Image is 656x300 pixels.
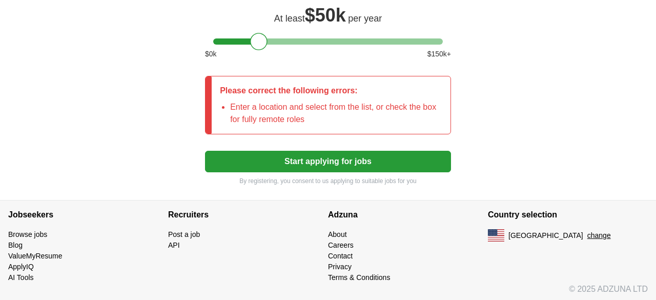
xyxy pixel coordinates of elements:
[488,201,648,229] h4: Country selection
[427,49,451,59] span: $ 150 k+
[8,241,23,249] a: Blog
[168,230,200,238] a: Post a job
[328,230,347,238] a: About
[168,241,180,249] a: API
[8,230,47,238] a: Browse jobs
[328,252,353,260] a: Contact
[328,273,390,282] a: Terms & Conditions
[328,241,354,249] a: Careers
[8,252,63,260] a: ValueMyResume
[274,13,305,24] span: At least
[205,151,451,172] button: Start applying for jobs
[205,49,217,59] span: $ 0 k
[348,13,382,24] span: per year
[8,273,34,282] a: AI Tools
[230,101,442,126] li: Enter a location and select from the list, or check the box for fully remote roles
[587,230,611,241] button: change
[8,263,34,271] a: ApplyIQ
[205,176,451,186] p: By registering, you consent to us applying to suitable jobs for you
[305,5,346,26] span: $ 50k
[508,230,583,241] span: [GEOGRAPHIC_DATA]
[328,263,352,271] a: Privacy
[220,85,442,97] p: Please correct the following errors:
[488,229,504,242] img: US flag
